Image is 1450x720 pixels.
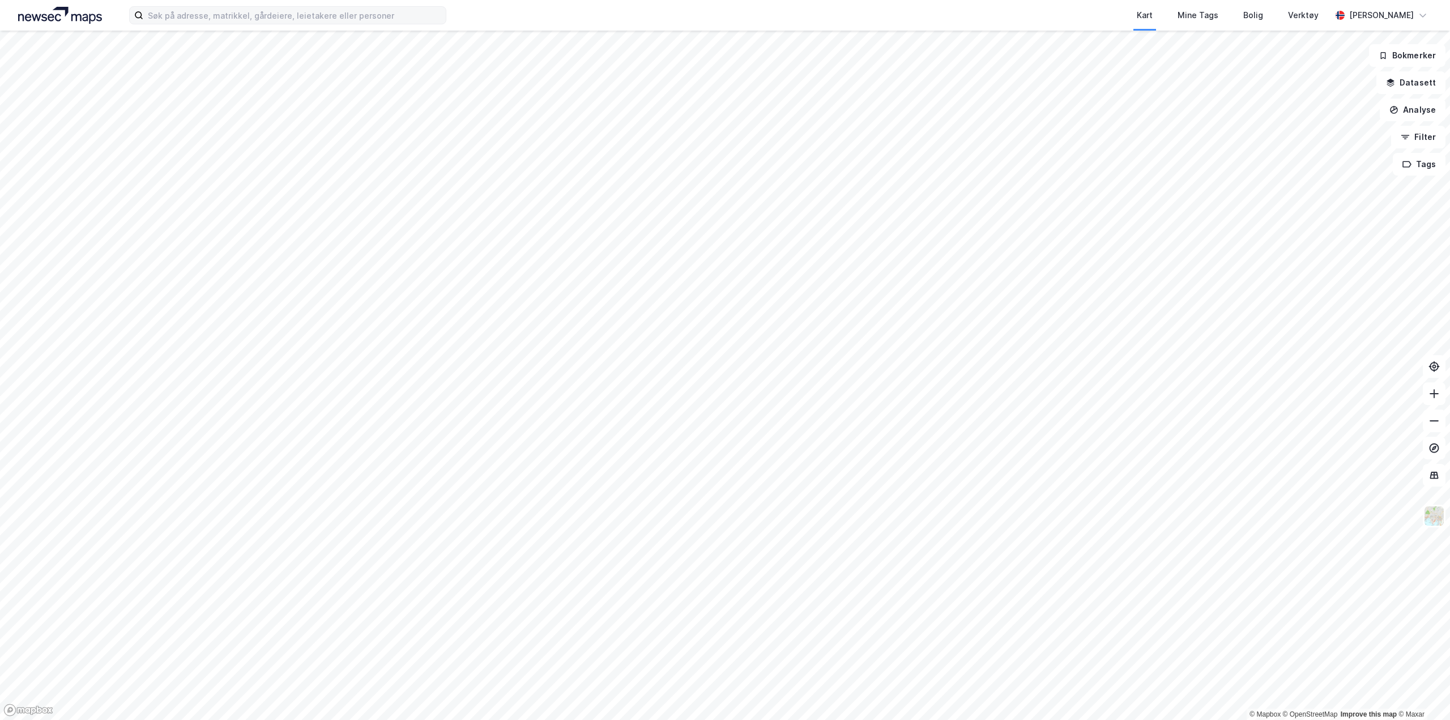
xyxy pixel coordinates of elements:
img: Z [1423,505,1445,527]
div: Mine Tags [1178,8,1218,22]
button: Analyse [1380,99,1445,121]
div: [PERSON_NAME] [1349,8,1414,22]
a: Mapbox [1249,710,1281,718]
a: Improve this map [1341,710,1397,718]
a: Mapbox homepage [3,704,53,717]
div: Verktøy [1288,8,1319,22]
div: Kart [1137,8,1153,22]
img: logo.a4113a55bc3d86da70a041830d287a7e.svg [18,7,102,24]
button: Filter [1391,126,1445,148]
div: Bolig [1243,8,1263,22]
iframe: Chat Widget [1393,666,1450,720]
button: Bokmerker [1369,44,1445,67]
div: Kontrollprogram for chat [1393,666,1450,720]
a: OpenStreetMap [1283,710,1338,718]
input: Søk på adresse, matrikkel, gårdeiere, leietakere eller personer [143,7,446,24]
button: Datasett [1376,71,1445,94]
button: Tags [1393,153,1445,176]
